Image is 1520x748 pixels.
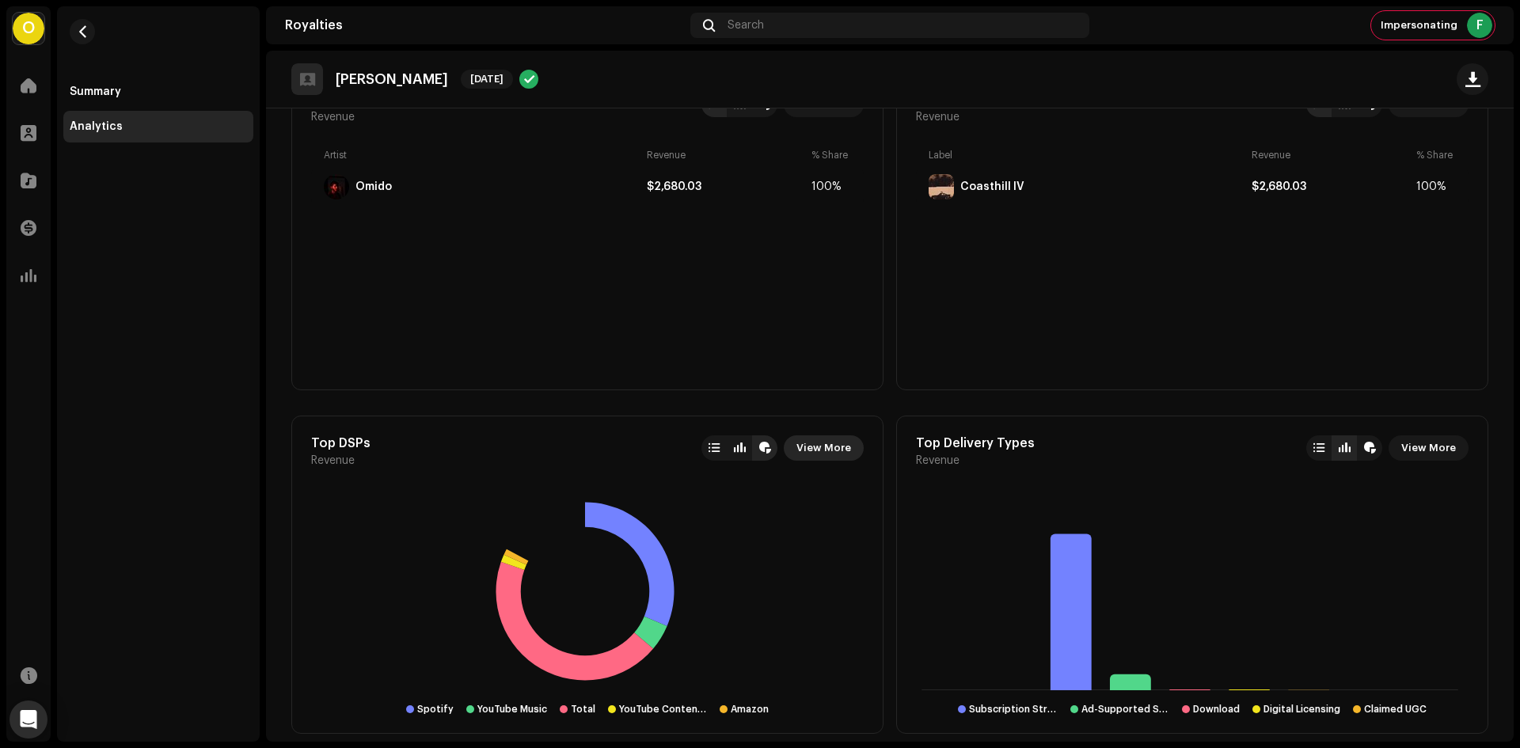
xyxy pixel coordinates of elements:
[571,703,595,716] div: Total
[647,149,805,161] div: Revenue
[916,111,959,123] span: Revenue
[324,174,349,199] img: f823a1e3-1e62-4787-87f0-b67180175925
[477,703,547,716] div: YouTube Music
[811,180,851,193] div: 100%
[1252,180,1410,193] div: $2,680.03
[1416,180,1456,193] div: 100%
[1389,435,1469,461] button: View More
[969,703,1058,716] div: Subscription Streaming
[311,435,370,451] div: Top DSPs
[324,149,640,161] div: Artist
[960,180,1024,193] div: Coasthill IV
[619,703,708,716] div: YouTube Content ID
[70,85,121,98] div: Summary
[916,435,1035,451] div: Top Delivery Types
[9,701,47,739] div: Open Intercom Messenger
[731,703,769,716] div: Amazon
[1467,13,1492,38] div: F
[1416,149,1456,161] div: % Share
[1081,703,1170,716] div: Ad-Supported Streaming
[70,120,123,133] div: Analytics
[811,149,851,161] div: % Share
[417,703,454,716] div: Spotify
[336,71,448,88] p: [PERSON_NAME]
[1401,432,1456,464] span: View More
[1364,703,1427,716] div: Claimed UGC
[311,111,355,123] span: Revenue
[784,435,864,461] button: View More
[929,149,1245,161] div: Label
[1381,19,1457,32] span: Impersonating
[728,19,764,32] span: Search
[929,174,954,199] img: ba336b21-b2ff-4b9e-aa52-608b964edbcb
[13,13,44,44] div: O
[1263,703,1340,716] div: Digital Licensing
[1252,149,1410,161] div: Revenue
[1193,703,1240,716] div: Download
[311,454,355,467] span: Revenue
[285,19,684,32] div: Royalties
[647,180,805,193] div: $2,680.03
[63,76,253,108] re-m-nav-item: Summary
[355,180,392,193] div: Omido
[461,70,513,89] span: [DATE]
[63,111,253,142] re-m-nav-item: Analytics
[916,454,959,467] span: Revenue
[796,432,851,464] span: View More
